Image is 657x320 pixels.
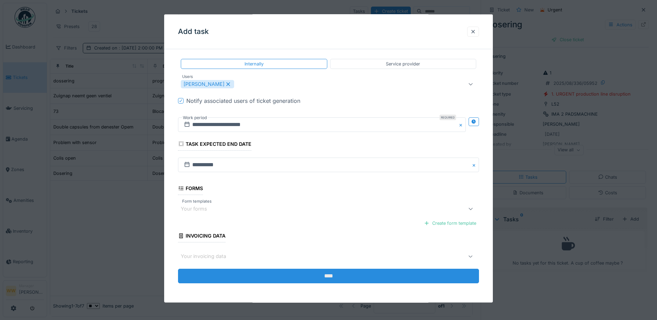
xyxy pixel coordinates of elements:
div: Create form template [421,219,479,228]
div: Add an assignee [178,41,227,50]
div: Your invoicing data [181,252,236,260]
div: Required [440,114,456,120]
div: Notify associated users of ticket generation [186,96,300,105]
button: Close [458,117,466,132]
div: Forms [178,183,203,195]
div: Internally [245,60,264,67]
div: Your forms [181,205,217,213]
label: Form templates [181,198,213,204]
h3: Add task [178,27,209,36]
label: Work period [182,114,207,121]
button: Close [471,157,479,172]
div: [PERSON_NAME] [181,80,234,88]
div: Service provider [386,60,420,67]
label: Users [181,73,194,79]
div: Task expected end date [178,139,251,150]
div: Invoicing data [178,231,225,242]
